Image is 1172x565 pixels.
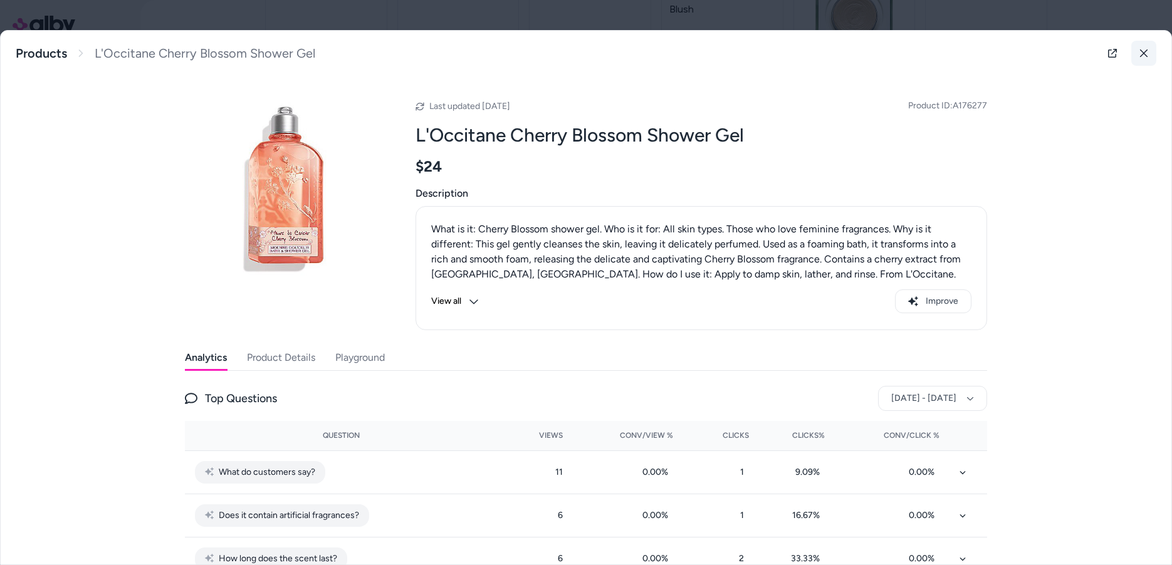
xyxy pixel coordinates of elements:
[723,430,749,440] span: Clicks
[792,430,825,440] span: Clicks%
[416,157,442,176] span: $24
[769,425,825,445] button: Clicks%
[219,465,315,480] span: What do customers say?
[878,386,987,411] button: [DATE] - [DATE]
[185,345,227,370] button: Analytics
[431,289,479,313] button: View all
[620,430,673,440] span: Conv/View %
[908,100,987,112] span: Product ID: A176277
[507,425,563,445] button: Views
[555,467,563,477] span: 11
[909,467,939,477] span: 0.00 %
[792,510,825,521] span: 16.67 %
[884,430,939,440] span: Conv/Click %
[740,510,749,521] span: 1
[185,91,385,291] img: a176277.001
[795,467,825,477] span: 9.09 %
[909,553,939,564] span: 0.00 %
[429,101,510,111] span: Last updated [DATE]
[558,510,563,521] span: 6
[205,390,277,407] span: Top Questions
[845,425,939,445] button: Conv/Click %
[416,123,987,147] h2: L'Occitane Cherry Blossom Shower Gel
[642,510,673,521] span: 0.00 %
[416,186,987,201] span: Description
[642,467,673,477] span: 0.00 %
[558,553,563,564] span: 6
[16,46,67,61] a: Products
[895,289,971,313] button: Improve
[219,508,359,523] span: Does it contain artificial fragrances?
[335,345,385,370] button: Playground
[740,467,749,477] span: 1
[95,46,315,61] span: L'Occitane Cherry Blossom Shower Gel
[247,345,315,370] button: Product Details
[16,46,315,61] nav: breadcrumb
[909,510,939,521] span: 0.00 %
[583,425,674,445] button: Conv/View %
[642,553,673,564] span: 0.00 %
[791,553,825,564] span: 33.33 %
[539,430,563,440] span: Views
[323,425,360,445] button: Question
[739,553,749,564] span: 2
[431,222,971,297] p: What is it: Cherry Blossom shower gel. Who is it for: All skin types. Those who love feminine fra...
[693,425,749,445] button: Clicks
[323,430,360,440] span: Question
